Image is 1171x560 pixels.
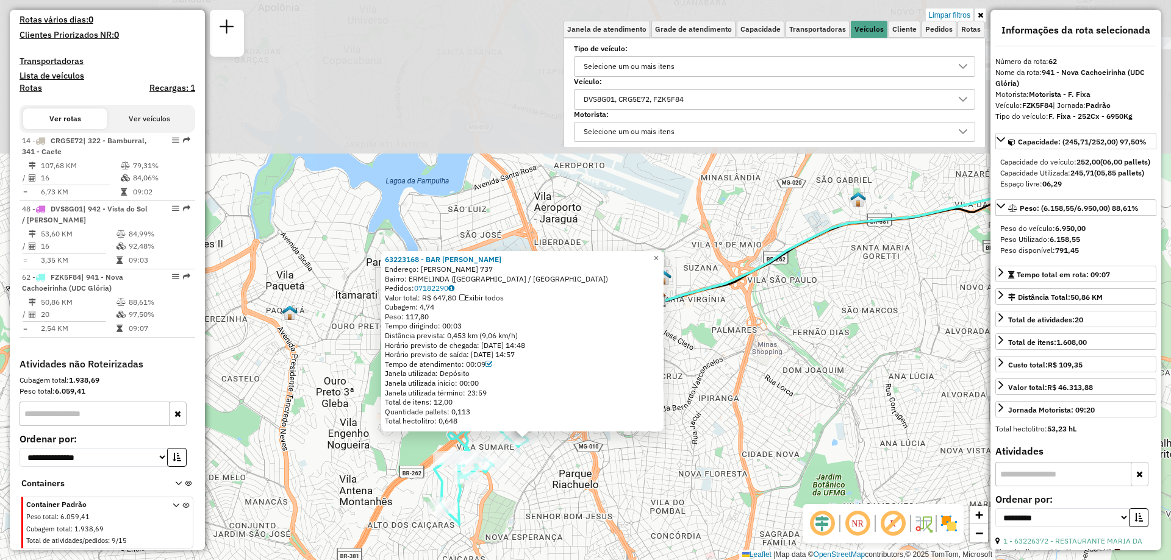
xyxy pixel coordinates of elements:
[995,133,1156,149] a: Capacidade: (245,71/252,00) 97,50%
[107,108,192,129] button: Ver veículos
[961,26,981,33] span: Rotas
[385,264,660,274] div: Endereço: [PERSON_NAME] 737
[1008,382,1093,393] div: Valor total:
[448,285,454,292] i: Observações
[1042,179,1062,188] strong: 06,29
[1129,508,1148,527] button: Ordem crescente
[183,136,190,144] em: Rota exportada
[970,524,988,542] a: Zoom out
[995,266,1156,282] a: Tempo total em rota: 09:07
[1020,204,1139,213] span: Peso: (6.158,55/6.950,00) 88,61%
[55,386,85,395] strong: 6.059,41
[385,312,429,321] span: Peso: 117,80
[579,57,679,76] div: Selecione um ou mais itens
[20,15,195,25] h4: Rotas vários dias:
[1050,547,1120,558] span: 80 - Chopp/VIP (C)
[20,431,195,446] label: Ordenar por:
[995,288,1156,305] a: Distância Total:50,86 KM
[128,240,190,252] td: 92,48%
[121,188,127,196] i: Tempo total em rota
[1055,246,1079,255] strong: 791,45
[385,369,660,378] div: Janela utilizada: Depósito
[128,228,190,240] td: 84,99%
[40,186,120,198] td: 6,73 KM
[22,272,123,292] span: | 941 - Nova Cachoeirinha (UDC Glória)
[112,536,127,545] span: 9/15
[172,136,179,144] em: Opções
[69,375,99,385] strong: 1.938,69
[995,547,1156,558] div: Tipo de cliente:
[995,199,1156,216] a: Peso: (6.158,55/6.950,00) 88,61%
[1050,235,1080,244] strong: 6.158,55
[385,274,660,284] div: Bairro: ERMELINDA ([GEOGRAPHIC_DATA] / [GEOGRAPHIC_DATA])
[1008,405,1095,416] div: Jornada Motorista: 09:20
[1048,360,1083,369] strong: R$ 109,35
[1070,292,1103,302] span: 50,86 KM
[60,512,90,521] span: 6.059,41
[1094,168,1144,177] strong: (05,85 pallets)
[29,174,36,182] i: Total de Atividades
[574,43,975,54] label: Tipo de veículo:
[40,296,116,308] td: 50,86 KM
[995,89,1156,100] div: Motorista:
[20,83,42,93] a: Rotas
[742,550,772,559] a: Leaflet
[656,269,671,285] img: Simulação- STA
[116,299,126,306] i: % de utilização do peso
[850,191,866,207] img: 211 UDC WCL Vila Suzana
[1022,101,1053,110] strong: FZK5F84
[20,56,195,66] h4: Transportadoras
[26,525,71,533] span: Cubagem total
[1075,315,1083,324] strong: 20
[40,228,116,240] td: 53,60 KM
[26,499,158,510] span: Container Padrão
[26,512,57,521] span: Peso total
[20,375,195,386] div: Cubagem total:
[51,272,81,282] span: FZK5F84
[1003,536,1142,545] a: 1 - 63226372 - RESTAURANTE MARIA DA
[385,331,660,341] div: Distância prevista: 0,453 km (9,06 km/h)
[29,299,36,306] i: Distância Total
[1076,157,1100,166] strong: 252,00
[1048,112,1133,121] strong: F. Fixa - 252Cx - 6950Kg
[26,536,108,545] span: Total de atividades/pedidos
[385,416,660,426] div: Total hectolitro: 0,648
[773,550,775,559] span: |
[385,341,660,350] div: Horário previsto de chegada: [DATE] 14:48
[995,68,1145,88] strong: 941 - Nova Cachoeirinha (UDC Glória)
[740,26,781,33] span: Capacidade
[132,172,190,184] td: 84,06%
[385,388,660,398] div: Janela utilizada término: 23:59
[414,283,454,292] a: 07182290
[128,296,190,308] td: 88,61%
[995,56,1156,67] div: Número da rota:
[29,162,36,169] i: Distância Total
[167,448,187,467] button: Ordem crescente
[132,160,190,172] td: 79,31%
[149,83,195,93] h4: Recargas: 1
[22,204,148,224] span: | 942 - Vista do Sol / [PERSON_NAME]
[121,162,130,169] i: % de utilização do peso
[653,253,659,263] span: ×
[74,525,104,533] span: 1.938,69
[385,378,660,388] div: Janela utilizada início: 00:00
[385,255,501,264] a: 63223168 - BAR [PERSON_NAME]
[995,24,1156,36] h4: Informações da rota selecionada
[995,492,1156,506] label: Ordenar por:
[22,186,28,198] td: =
[995,67,1156,89] div: Nome da rota:
[22,240,28,252] td: /
[1000,168,1151,179] div: Capacidade Utilizada:
[116,311,126,318] i: % de utilização da cubagem
[1018,137,1147,146] span: Capacidade: (245,71/252,00) 97,50%
[22,136,147,156] span: 14 -
[71,525,73,533] span: :
[51,204,83,213] span: DVS8G01
[385,293,660,303] div: Valor total: R$ 647,80
[995,424,1156,434] div: Total hectolitro:
[1000,179,1151,190] div: Espaço livre:
[215,15,239,42] a: Nova sessão e pesquisa
[20,71,195,81] h4: Lista de veículos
